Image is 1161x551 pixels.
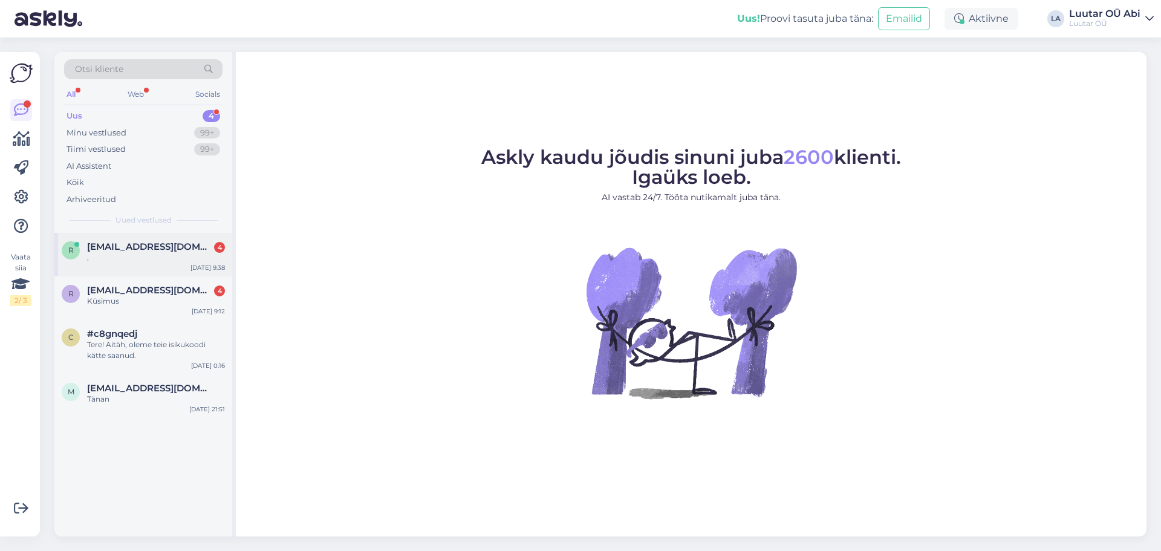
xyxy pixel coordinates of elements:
[68,246,74,255] span: r
[67,160,111,172] div: AI Assistent
[1069,9,1154,28] a: Luutar OÜ AbiLuutar OÜ
[68,333,74,342] span: c
[87,339,225,361] div: Tere! Aitäh, oleme teie isikukoodi kätte saanud.
[737,13,760,24] b: Uus!
[878,7,930,30] button: Emailid
[1047,10,1064,27] div: LA
[125,86,146,102] div: Web
[87,296,225,307] div: Küsimus
[481,191,901,204] p: AI vastab 24/7. Tööta nutikamalt juba täna.
[203,110,220,122] div: 4
[67,127,126,139] div: Minu vestlused
[10,295,31,306] div: 2 / 3
[87,328,137,339] span: #c8gnqedj
[737,11,873,26] div: Proovi tasuta juba täna:
[10,252,31,306] div: Vaata siia
[87,383,213,394] span: martensirelin@gmail.com
[87,285,213,296] span: raidolink@hotmail.com
[75,63,123,76] span: Otsi kliente
[67,177,84,189] div: Kõik
[64,86,78,102] div: All
[214,285,225,296] div: 4
[945,8,1018,30] div: Aktiivne
[481,145,901,189] span: Askly kaudu jõudis sinuni juba klienti. Igaüks loeb.
[68,289,74,298] span: r
[115,215,172,226] span: Uued vestlused
[87,252,225,263] div: ,
[214,242,225,253] div: 4
[194,127,220,139] div: 99+
[87,394,225,405] div: Tänan
[67,143,126,155] div: Tiimi vestlused
[191,361,225,370] div: [DATE] 0:16
[1069,19,1140,28] div: Luutar OÜ
[190,263,225,272] div: [DATE] 9:38
[194,143,220,155] div: 99+
[67,110,82,122] div: Uus
[193,86,223,102] div: Socials
[582,214,800,431] img: No Chat active
[784,145,834,169] span: 2600
[1069,9,1140,19] div: Luutar OÜ Abi
[68,387,74,396] span: m
[189,405,225,414] div: [DATE] 21:51
[192,307,225,316] div: [DATE] 9:12
[10,62,33,85] img: Askly Logo
[87,241,213,252] span: rop112@gmail.com
[67,194,116,206] div: Arhiveeritud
